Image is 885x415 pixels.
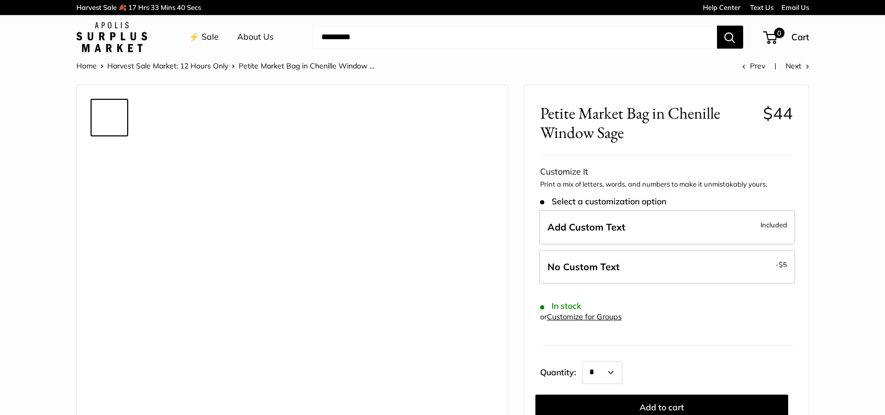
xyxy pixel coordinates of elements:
nav: Breadcrumb [76,59,374,73]
span: 0 [774,28,784,38]
span: Petite Market Bag in Chenille Window ... [239,61,374,71]
span: - [776,258,787,271]
a: Next [786,61,809,71]
img: Apolis: Surplus Market [76,22,147,52]
span: Select a customization option [540,197,666,206]
a: Customize for Groups [547,312,622,321]
a: Petite Market Bag in Chenille Window Sage [91,350,128,387]
a: Petite Market Bag in Chenille Window Sage [91,224,128,262]
span: No Custom Text [547,261,620,273]
div: or [540,310,622,324]
span: Included [760,218,787,231]
a: 0 Cart [764,29,809,45]
span: In stock [540,301,581,311]
a: Help Center [703,3,741,11]
span: Petite Market Bag in Chenille Window Sage [540,103,755,142]
span: Cart [791,31,809,42]
a: Petite Market Bag in Chenille Window Sage [91,99,128,136]
a: Petite Market Bag in Chenille Window Sage [91,308,128,345]
input: Search... [313,26,717,49]
a: Petite Market Bag in Chenille Window Sage [91,266,128,304]
a: Harvest Sale Market: 12 Hours Only [107,61,228,71]
span: 33 [151,3,159,11]
a: Text Us [750,3,774,11]
a: About Us [237,29,274,45]
span: 40 [177,3,185,11]
a: Email Us [781,3,809,11]
a: ⚡️ Sale [189,29,219,45]
a: Petite Market Bag in Chenille Window Sage [91,182,128,220]
div: Customize It [540,164,793,180]
button: Search [717,26,743,49]
label: Leave Blank [539,250,795,284]
a: Prev [742,61,765,71]
span: Hrs [138,3,149,11]
span: $44 [763,103,793,123]
span: $5 [779,260,787,269]
a: Home [76,61,97,71]
a: Petite Market Bag in Chenille Window Sage [91,141,128,178]
p: Print a mix of letters, words, and numbers to make it unmistakably yours. [540,179,793,190]
span: 17 [128,3,137,11]
label: Quantity: [540,358,582,384]
span: Add Custom Text [547,221,625,233]
label: Add Custom Text [539,210,795,245]
span: Secs [187,3,201,11]
span: Mins [161,3,175,11]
